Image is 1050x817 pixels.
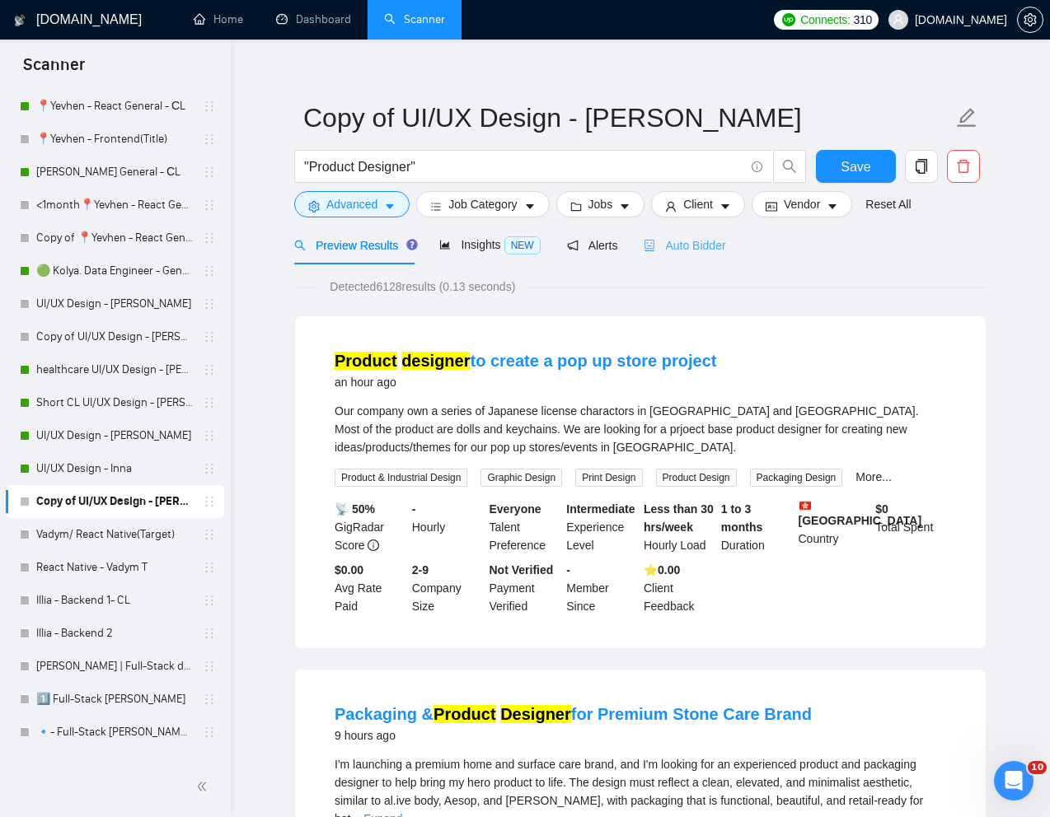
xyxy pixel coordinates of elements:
a: searchScanner [384,12,445,26]
a: More... [855,470,892,483]
span: holder [203,100,216,113]
span: Vendor [784,195,820,213]
a: Copy of UI/UX Design - [PERSON_NAME] [36,320,193,353]
mark: Designer [500,705,571,723]
span: caret-down [827,200,838,212]
div: Talent Preference [486,500,564,554]
span: holder [203,231,216,245]
span: holder [203,594,216,607]
div: Duration [718,500,795,554]
a: dashboardDashboard [276,12,351,26]
div: Experience Level [563,500,640,554]
button: copy [905,150,938,183]
a: Packaging &Product Designerfor Premium Stone Care Brand [335,705,812,723]
a: [PERSON_NAME] General - СL [36,156,193,189]
span: idcard [766,200,777,212]
span: Print Design [575,469,642,487]
span: NEW [504,236,541,254]
span: robot [644,240,655,251]
span: Graphic Design [480,469,562,487]
span: setting [1018,13,1043,26]
span: holder [203,133,216,146]
span: user [893,14,904,26]
a: Product designerto create a pop up store project [335,352,716,370]
a: React Native - Vadym T [36,551,193,584]
button: idcardVendorcaret-down [752,191,852,217]
span: search [774,159,805,174]
a: Copy of 📍Yevhen - React General - СL [36,222,193,254]
a: UI/UX Design - Inna [36,452,193,485]
input: Search Freelance Jobs... [304,156,744,177]
button: settingAdvancedcaret-down [294,191,410,217]
b: Less than 30 hrs/week [644,502,714,534]
a: Reset All [865,195,911,213]
span: bars [430,200,442,212]
span: Insights [439,238,540,251]
b: 📡 50% [335,502,375,516]
b: ⭐️ 0.00 [644,563,680,577]
span: user [665,200,677,212]
span: Client [683,195,713,213]
button: search [773,150,806,183]
a: UI/UX Design - [PERSON_NAME] [36,419,193,452]
input: Scanner name... [303,97,953,138]
b: 1 to 3 months [721,502,763,534]
a: healthcare UI/UX Design - [PERSON_NAME] [36,353,193,386]
span: Detected 6128 results (0.13 seconds) [318,278,527,296]
span: area-chart [439,239,451,250]
iframe: Intercom live chat [994,761,1034,801]
a: Illia - Backend 1- CL [36,584,193,617]
span: Packaging Design [750,469,843,487]
span: holder [203,264,216,278]
a: homeHome [194,12,243,26]
span: caret-down [619,200,630,212]
b: $0.00 [335,563,363,577]
mark: designer [401,352,470,370]
span: holder [203,528,216,541]
button: barsJob Categorycaret-down [416,191,549,217]
span: holder [203,166,216,179]
span: 310 [854,11,872,29]
span: holder [203,330,216,343]
button: folderJobscaret-down [556,191,645,217]
div: Tooltip anchor [405,237,420,252]
a: Illia - Backend 2 [36,617,193,650]
span: holder [203,561,216,574]
span: edit [956,107,977,128]
span: holder [203,363,216,376]
span: Alerts [567,239,618,252]
a: setting [1017,13,1043,26]
span: search [294,240,306,251]
a: 🟢 Kolya. Data Engineer - General [36,254,193,287]
span: info-circle [752,161,762,172]
span: holder [203,660,216,673]
a: Copy of UI/UX Design - [PERSON_NAME] [36,485,193,518]
span: notification [567,240,579,251]
span: holder [203,198,216,212]
div: Client Feedback [640,561,718,615]
img: upwork-logo.png [782,13,795,26]
span: info-circle [368,539,379,551]
img: logo [14,7,26,34]
div: Avg Rate Paid [331,561,409,615]
span: Scanner [10,53,98,87]
div: Member Since [563,561,640,615]
div: GigRadar Score [331,500,409,554]
div: an hour ago [335,372,716,392]
span: 10 [1028,761,1047,774]
div: Country [795,500,873,554]
span: Save [841,156,870,177]
a: 📍Yevhen - Frontend(Title) [36,123,193,156]
button: delete [947,150,980,183]
span: Product & Industrial Design [335,469,467,487]
img: 🇭🇰 [799,500,811,511]
b: - [566,563,570,577]
span: Job Category [448,195,517,213]
span: holder [203,693,216,706]
span: holder [203,396,216,409]
div: Our company own a series of Japanese license charactors in HK and China. Most of the product are ... [335,402,946,456]
div: 9 hours ago [335,726,812,745]
a: Short CL UI/UX Design - [PERSON_NAME] [36,386,193,419]
span: holder [203,627,216,640]
span: Jobs [588,195,613,213]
